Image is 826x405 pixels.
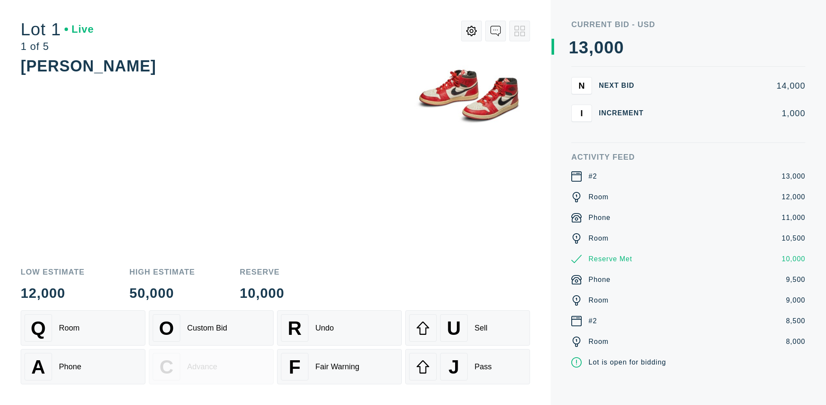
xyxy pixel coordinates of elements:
div: 11,000 [782,213,805,223]
div: Advance [187,362,217,371]
div: Phone [589,213,610,223]
div: Fair Warning [315,362,359,371]
div: Phone [589,275,610,285]
div: Activity Feed [571,153,805,161]
div: Sell [475,324,487,333]
span: N [579,80,585,90]
div: #2 [589,316,597,326]
div: Phone [59,362,81,371]
div: 10,000 [240,286,284,300]
span: Q [31,317,46,339]
div: 0 [614,39,624,56]
div: 10,500 [782,233,805,244]
div: Undo [315,324,334,333]
div: Lot is open for bidding [589,357,666,368]
span: A [31,356,45,378]
div: Room [589,192,609,202]
span: I [580,108,583,118]
div: 1,000 [657,109,805,117]
span: J [448,356,459,378]
div: 0 [604,39,614,56]
div: 9,500 [786,275,805,285]
span: R [288,317,302,339]
span: F [289,356,300,378]
div: Room [589,233,609,244]
div: Current Bid - USD [571,21,805,28]
div: 14,000 [657,81,805,90]
button: I [571,105,592,122]
div: 1 [569,39,579,56]
button: QRoom [21,310,145,346]
div: Live [65,24,94,34]
button: APhone [21,349,145,384]
button: FFair Warning [277,349,402,384]
div: Reserve Met [589,254,632,264]
div: [PERSON_NAME] [21,57,156,75]
div: 13,000 [782,171,805,182]
button: N [571,77,592,94]
div: 12,000 [21,286,85,300]
div: Low Estimate [21,268,85,276]
div: #2 [589,171,597,182]
span: C [160,356,173,378]
button: USell [405,310,530,346]
div: Increment [599,110,650,117]
button: RUndo [277,310,402,346]
div: 9,000 [786,295,805,306]
span: O [159,317,174,339]
div: 0 [594,39,604,56]
div: Custom Bid [187,324,227,333]
div: Lot 1 [21,21,94,38]
span: U [447,317,461,339]
div: , [589,39,594,211]
button: CAdvance [149,349,274,384]
div: 3 [579,39,589,56]
div: 8,500 [786,316,805,326]
div: 1 of 5 [21,41,94,52]
div: Pass [475,362,492,371]
button: JPass [405,349,530,384]
div: Room [589,337,609,347]
button: OCustom Bid [149,310,274,346]
div: High Estimate [129,268,195,276]
div: 8,000 [786,337,805,347]
div: Reserve [240,268,284,276]
div: 12,000 [782,192,805,202]
div: 50,000 [129,286,195,300]
div: 10,000 [782,254,805,264]
div: Room [589,295,609,306]
div: Next Bid [599,82,650,89]
div: Room [59,324,80,333]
